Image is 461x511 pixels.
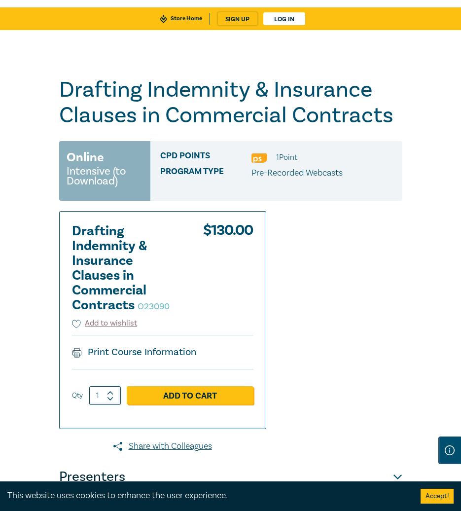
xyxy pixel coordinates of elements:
[160,151,251,164] span: CPD Points
[421,489,454,504] button: Accept cookies
[59,463,402,492] button: Presenters
[160,167,251,180] span: Program type
[89,386,121,405] input: 1
[72,390,83,401] label: Qty
[127,386,253,405] a: Add to Cart
[251,153,267,163] img: Professional Skills
[203,224,253,318] div: $ 130.00
[59,77,402,128] h1: Drafting Indemnity & Insurance Clauses in Commercial Contracts
[72,346,197,359] a: Print Course Information
[67,148,104,166] h3: Online
[67,166,143,186] small: Intensive (to Download)
[153,13,210,25] a: Store Home
[445,445,455,455] img: Information Icon
[263,12,305,25] a: Log in
[218,12,257,25] a: sign up
[138,301,170,312] small: O23090
[59,440,266,453] a: Share with Colleagues
[276,151,297,164] li: 1 Point
[7,489,406,502] div: This website uses cookies to enhance the user experience.
[72,224,180,313] h2: Drafting Indemnity & Insurance Clauses in Commercial Contracts
[251,167,343,180] p: Pre-Recorded Webcasts
[72,318,138,329] button: Add to wishlist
